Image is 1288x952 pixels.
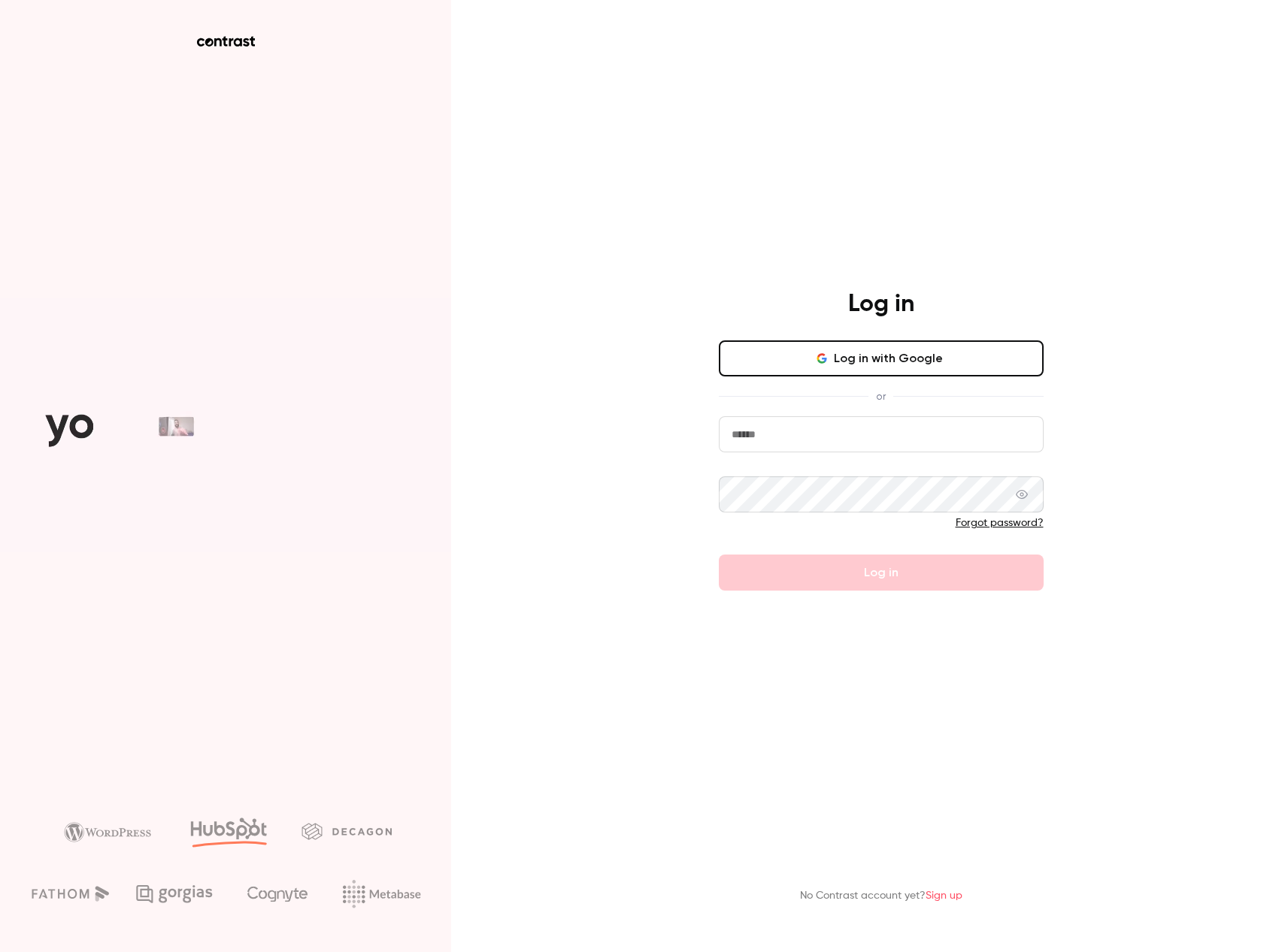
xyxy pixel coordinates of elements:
a: Forgot password? [956,518,1044,528]
span: or [868,388,893,404]
a: Sign up [926,890,962,901]
button: Log in with Google [719,340,1044,376]
p: No Contrast account yet? [800,888,962,904]
img: decagon [302,823,392,839]
h4: Log in [848,289,914,319]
